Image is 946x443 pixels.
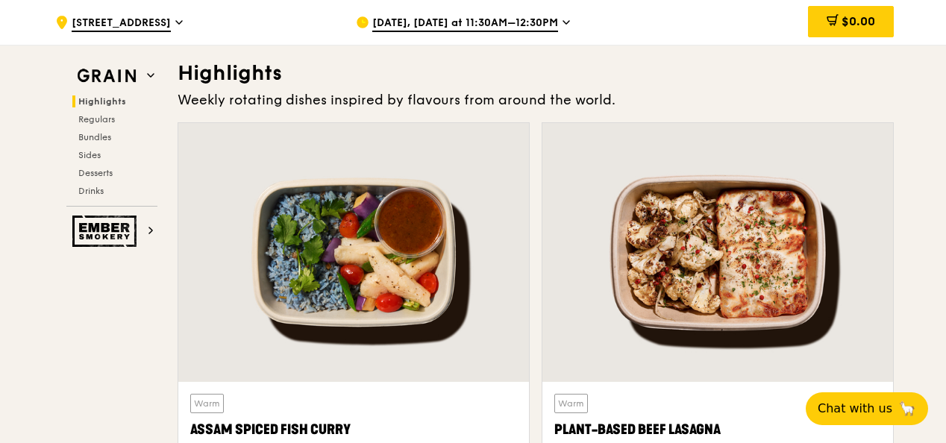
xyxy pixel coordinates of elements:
span: Highlights [78,96,126,107]
div: Plant-Based Beef Lasagna [554,419,881,440]
div: Assam Spiced Fish Curry [190,419,517,440]
span: Sides [78,150,101,160]
div: Warm [190,394,224,413]
div: Weekly rotating dishes inspired by flavours from around the world. [178,89,894,110]
h3: Highlights [178,60,894,87]
span: Bundles [78,132,111,142]
div: Warm [554,394,588,413]
span: Chat with us [818,400,892,418]
span: $0.00 [842,14,875,28]
span: 🦙 [898,400,916,418]
img: Grain web logo [72,63,141,89]
span: Drinks [78,186,104,196]
span: Desserts [78,168,113,178]
span: [STREET_ADDRESS] [72,16,171,32]
span: Regulars [78,114,115,125]
img: Ember Smokery web logo [72,216,141,247]
span: [DATE], [DATE] at 11:30AM–12:30PM [372,16,558,32]
button: Chat with us🦙 [806,392,928,425]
